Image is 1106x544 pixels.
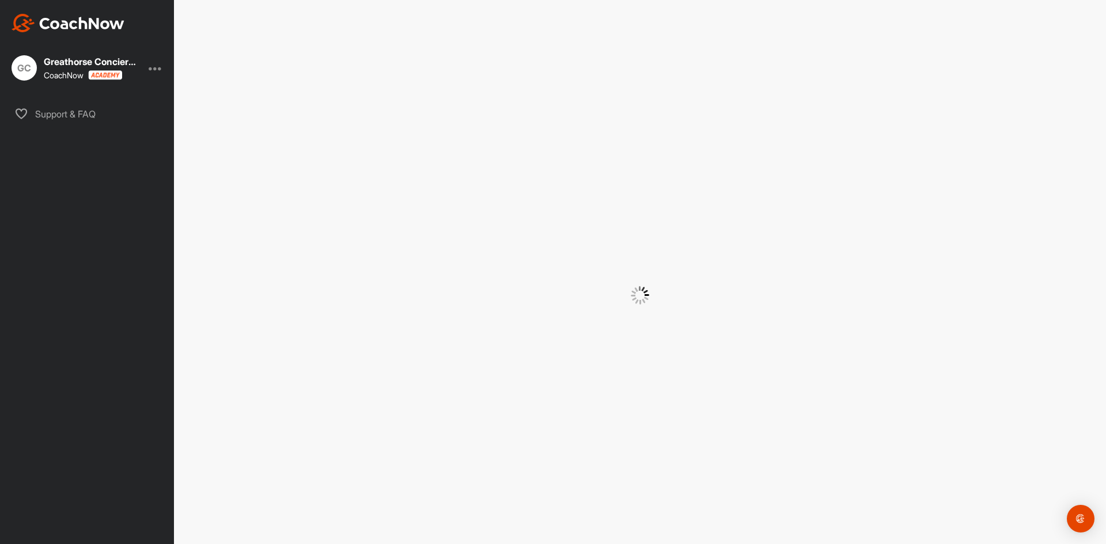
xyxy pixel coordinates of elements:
img: G6gVgL6ErOh57ABN0eRmCEwV0I4iEi4d8EwaPGI0tHgoAbU4EAHFLEQAh+QQFCgALACwIAA4AGAASAAAEbHDJSesaOCdk+8xg... [631,286,649,305]
div: Greathorse Concierge [44,57,136,66]
div: Open Intercom Messenger [1067,505,1094,532]
div: CoachNow [44,70,122,80]
img: CoachNow [12,14,124,32]
div: GC [12,55,37,81]
div: Support & FAQ [6,100,169,128]
img: CoachNow acadmey [88,70,122,80]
